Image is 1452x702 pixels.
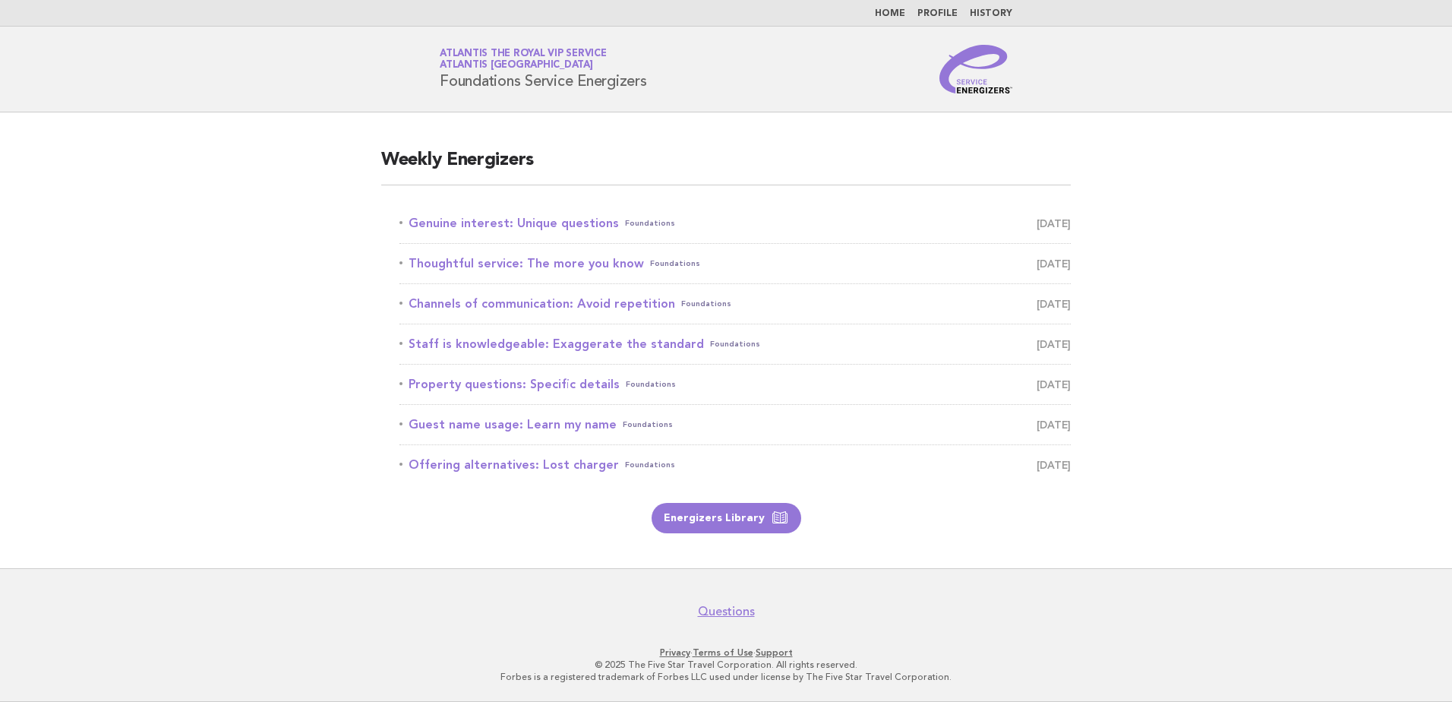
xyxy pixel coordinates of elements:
[440,61,593,71] span: Atlantis [GEOGRAPHIC_DATA]
[1037,253,1071,274] span: [DATE]
[261,659,1191,671] p: © 2025 The Five Star Travel Corporation. All rights reserved.
[710,334,760,355] span: Foundations
[970,9,1012,18] a: History
[399,334,1071,355] a: Staff is knowledgeable: Exaggerate the standardFoundations [DATE]
[399,374,1071,395] a: Property questions: Specific detailsFoundations [DATE]
[1037,454,1071,476] span: [DATE]
[1037,293,1071,315] span: [DATE]
[261,647,1191,659] p: · ·
[261,671,1191,683] p: Forbes is a registered trademark of Forbes LLC used under license by The Five Star Travel Corpora...
[399,213,1071,234] a: Genuine interest: Unique questionsFoundations [DATE]
[399,454,1071,476] a: Offering alternatives: Lost chargerFoundations [DATE]
[399,253,1071,274] a: Thoughtful service: The more you knowFoundations [DATE]
[681,293,731,315] span: Foundations
[1037,414,1071,435] span: [DATE]
[399,414,1071,435] a: Guest name usage: Learn my nameFoundations [DATE]
[625,454,675,476] span: Foundations
[1037,374,1071,395] span: [DATE]
[440,49,647,89] h1: Foundations Service Energizers
[1037,213,1071,234] span: [DATE]
[399,293,1071,315] a: Channels of communication: Avoid repetitionFoundations [DATE]
[626,374,676,395] span: Foundations
[693,647,753,658] a: Terms of Use
[917,9,958,18] a: Profile
[625,213,675,234] span: Foundations
[756,647,793,658] a: Support
[381,148,1071,185] h2: Weekly Energizers
[652,503,801,533] a: Energizers Library
[939,45,1012,93] img: Service Energizers
[875,9,905,18] a: Home
[1037,334,1071,355] span: [DATE]
[660,647,690,658] a: Privacy
[650,253,700,274] span: Foundations
[698,604,755,619] a: Questions
[440,49,607,70] a: Atlantis the Royal VIP ServiceAtlantis [GEOGRAPHIC_DATA]
[623,414,673,435] span: Foundations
